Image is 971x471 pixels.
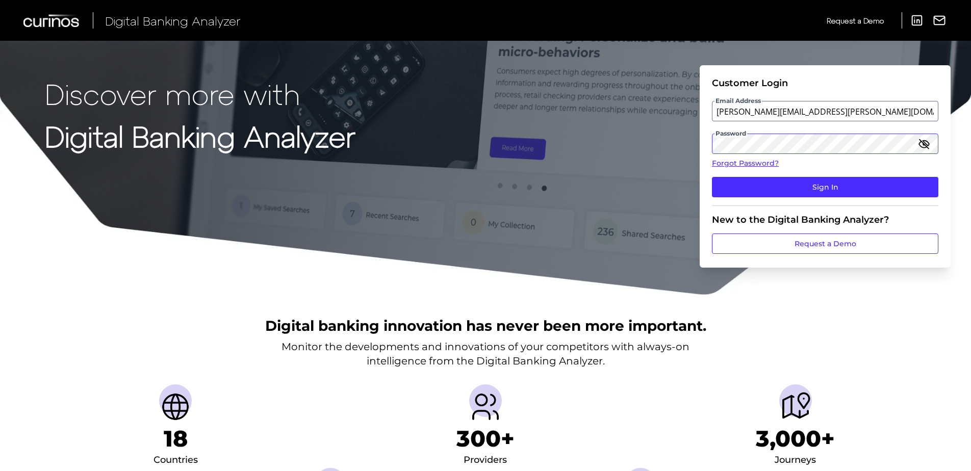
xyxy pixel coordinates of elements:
[282,339,689,368] p: Monitor the developments and innovations of your competitors with always-on intelligence from the...
[779,390,812,423] img: Journeys
[712,158,938,169] a: Forgot Password?
[827,12,884,29] a: Request a Demo
[712,214,938,225] div: New to the Digital Banking Analyzer?
[712,77,938,89] div: Customer Login
[23,14,81,27] img: Curinos
[45,119,355,153] strong: Digital Banking Analyzer
[265,316,706,335] h2: Digital banking innovation has never been more important.
[714,129,747,138] span: Password
[164,425,188,452] h1: 18
[105,13,241,28] span: Digital Banking Analyzer
[712,177,938,197] button: Sign In
[154,452,198,468] div: Countries
[464,452,507,468] div: Providers
[159,390,192,423] img: Countries
[756,425,835,452] h1: 3,000+
[714,97,762,105] span: Email Address
[469,390,502,423] img: Providers
[775,452,816,468] div: Journeys
[712,233,938,254] a: Request a Demo
[456,425,515,452] h1: 300+
[45,77,355,110] p: Discover more with
[827,16,884,25] span: Request a Demo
